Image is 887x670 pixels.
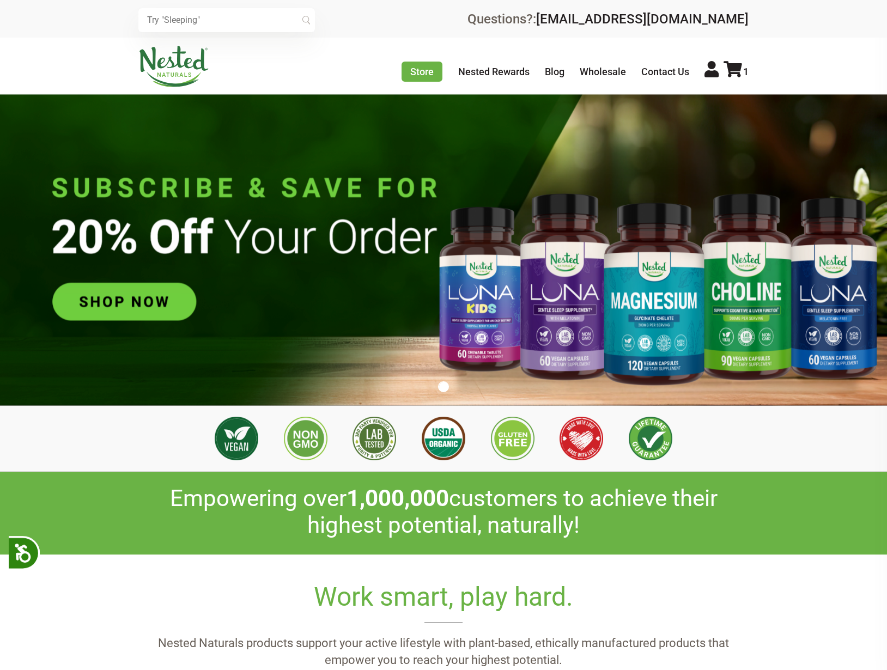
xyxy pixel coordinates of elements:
span: 1,000,000 [347,485,449,511]
a: Blog [545,66,564,77]
img: Nested Naturals [138,46,209,87]
a: Wholesale [580,66,626,77]
img: Non GMO [284,417,327,460]
a: Contact Us [641,66,689,77]
img: Lifetime Guarantee [629,417,672,460]
h2: Empowering over customers to achieve their highest potential, naturally! [138,485,749,538]
img: USDA Organic [422,417,465,460]
a: [EMAIL_ADDRESS][DOMAIN_NAME] [536,11,749,27]
span: 1 [743,66,749,77]
input: Try "Sleeping" [138,8,315,32]
a: Store [402,62,442,82]
img: Made with Love [560,417,603,460]
h2: Work smart, play hard. [138,582,749,623]
button: 1 of 1 [438,381,449,392]
p: Nested Naturals products support your active lifestyle with plant-based, ethically manufactured p... [138,635,749,669]
img: Vegan [215,417,258,460]
img: 3rd Party Lab Tested [353,417,396,460]
a: Nested Rewards [458,66,530,77]
a: 1 [724,66,749,77]
img: Gluten Free [491,417,534,460]
div: Questions?: [467,13,749,26]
